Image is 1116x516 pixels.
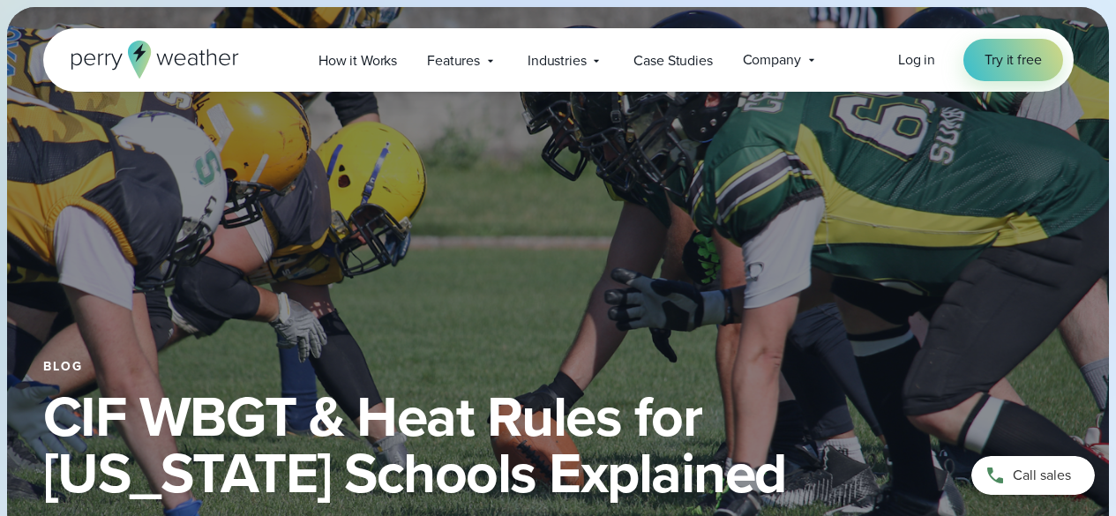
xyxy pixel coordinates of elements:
[43,360,1074,374] div: Blog
[528,50,586,71] span: Industries
[743,49,801,71] span: Company
[427,50,480,71] span: Features
[633,50,712,71] span: Case Studies
[963,39,1062,81] a: Try it free
[1013,465,1071,486] span: Call sales
[898,49,935,70] span: Log in
[618,42,727,79] a: Case Studies
[43,388,1074,501] h1: CIF WBGT & Heat Rules for [US_STATE] Schools Explained
[318,50,397,71] span: How it Works
[971,456,1095,495] a: Call sales
[898,49,935,71] a: Log in
[985,49,1041,71] span: Try it free
[303,42,412,79] a: How it Works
